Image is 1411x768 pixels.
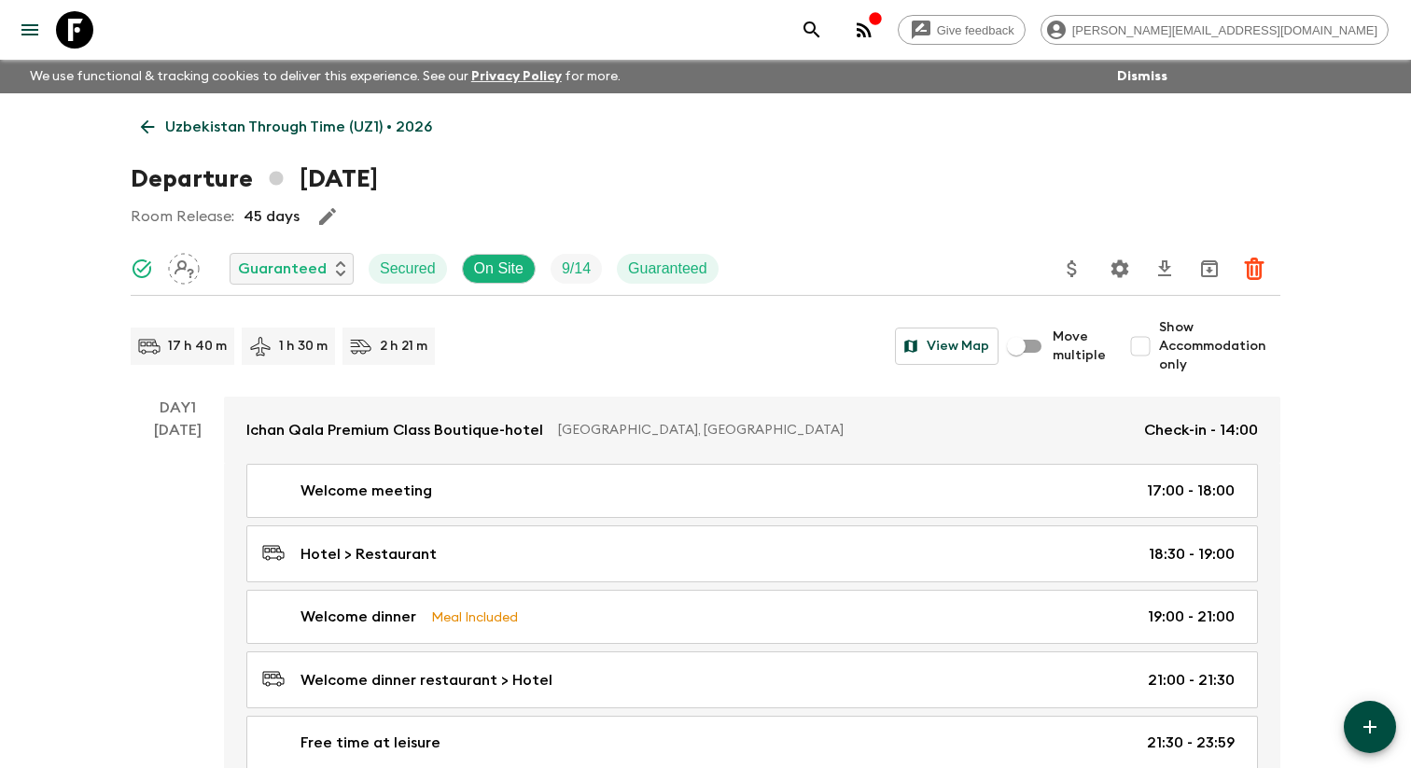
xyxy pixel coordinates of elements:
[628,258,707,280] p: Guaranteed
[246,464,1258,518] a: Welcome meeting17:00 - 18:00
[224,397,1280,464] a: Ichan Qala Premium Class Boutique-hotel[GEOGRAPHIC_DATA], [GEOGRAPHIC_DATA]Check-in - 14:00
[474,258,524,280] p: On Site
[244,205,300,228] p: 45 days
[168,337,227,356] p: 17 h 40 m
[895,328,999,365] button: View Map
[793,11,831,49] button: search adventures
[380,337,427,356] p: 2 h 21 m
[369,254,447,284] div: Secured
[238,258,327,280] p: Guaranteed
[471,70,562,83] a: Privacy Policy
[1053,328,1107,365] span: Move multiple
[1159,318,1280,374] span: Show Accommodation only
[1149,543,1235,566] p: 18:30 - 19:00
[1191,250,1228,287] button: Archive (Completed, Cancelled or Unsynced Departures only)
[1146,250,1183,287] button: Download CSV
[1144,419,1258,441] p: Check-in - 14:00
[131,397,224,419] p: Day 1
[558,421,1129,440] p: [GEOGRAPHIC_DATA], [GEOGRAPHIC_DATA]
[300,543,437,566] p: Hotel > Restaurant
[246,590,1258,644] a: Welcome dinnerMeal Included19:00 - 21:00
[898,15,1026,45] a: Give feedback
[300,480,432,502] p: Welcome meeting
[22,60,628,93] p: We use functional & tracking cookies to deliver this experience. See our for more.
[131,161,378,198] h1: Departure [DATE]
[1054,250,1091,287] button: Update Price, Early Bird Discount and Costs
[562,258,591,280] p: 9 / 14
[1236,250,1273,287] button: Delete
[927,23,1025,37] span: Give feedback
[300,732,440,754] p: Free time at leisure
[279,337,328,356] p: 1 h 30 m
[131,108,442,146] a: Uzbekistan Through Time (UZ1) • 2026
[165,116,432,138] p: Uzbekistan Through Time (UZ1) • 2026
[431,607,518,627] p: Meal Included
[1148,606,1235,628] p: 19:00 - 21:00
[11,11,49,49] button: menu
[1147,480,1235,502] p: 17:00 - 18:00
[1147,732,1235,754] p: 21:30 - 23:59
[1148,669,1235,691] p: 21:00 - 21:30
[131,258,153,280] svg: Synced Successfully
[1101,250,1139,287] button: Settings
[168,258,200,273] span: Assign pack leader
[1112,63,1172,90] button: Dismiss
[246,419,543,441] p: Ichan Qala Premium Class Boutique-hotel
[380,258,436,280] p: Secured
[551,254,602,284] div: Trip Fill
[462,254,536,284] div: On Site
[300,669,552,691] p: Welcome dinner restaurant > Hotel
[246,651,1258,708] a: Welcome dinner restaurant > Hotel21:00 - 21:30
[1062,23,1388,37] span: [PERSON_NAME][EMAIL_ADDRESS][DOMAIN_NAME]
[131,205,234,228] p: Room Release:
[300,606,416,628] p: Welcome dinner
[246,525,1258,582] a: Hotel > Restaurant18:30 - 19:00
[1041,15,1389,45] div: [PERSON_NAME][EMAIL_ADDRESS][DOMAIN_NAME]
